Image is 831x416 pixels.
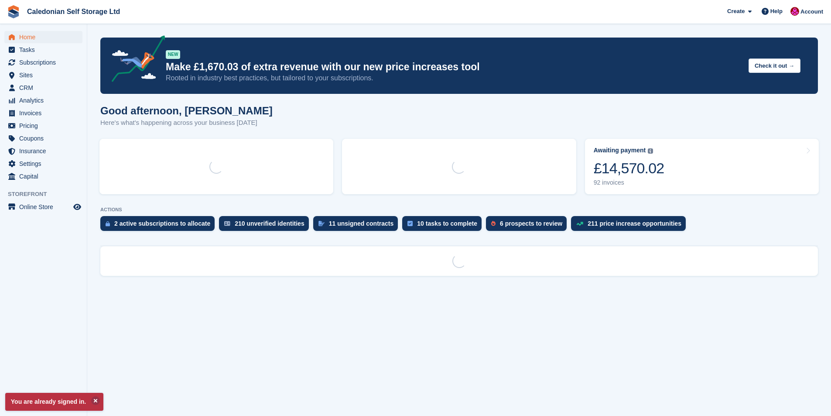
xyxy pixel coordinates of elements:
[4,31,82,43] a: menu
[800,7,823,16] span: Account
[402,216,486,235] a: 10 tasks to complete
[19,44,72,56] span: Tasks
[19,132,72,144] span: Coupons
[19,120,72,132] span: Pricing
[166,61,742,73] p: Make £1,670.03 of extra revenue with our new price increases tool
[224,221,230,226] img: verify_identity-adf6edd0f0f0b5bbfe63781bf79b02c33cf7c696d77639b501bdc392416b5a36.svg
[19,158,72,170] span: Settings
[790,7,799,16] img: Donald Mathieson
[4,145,82,157] a: menu
[19,201,72,213] span: Online Store
[4,69,82,81] a: menu
[19,82,72,94] span: CRM
[19,107,72,119] span: Invoices
[19,31,72,43] span: Home
[19,94,72,107] span: Analytics
[114,220,210,227] div: 2 active subscriptions to allocate
[571,216,690,235] a: 211 price increase opportunities
[4,170,82,182] a: menu
[4,44,82,56] a: menu
[313,216,403,235] a: 11 unsigned contracts
[770,7,783,16] span: Help
[329,220,394,227] div: 11 unsigned contracts
[576,222,583,226] img: price_increase_opportunities-93ffe204e8149a01c8c9dc8f82e8f89637d9d84a8eef4429ea346261dce0b2c0.svg
[4,94,82,107] a: menu
[166,73,742,83] p: Rooted in industry best practices, but tailored to your subscriptions.
[100,207,818,213] p: ACTIONS
[19,170,72,182] span: Capital
[486,216,571,235] a: 6 prospects to review
[648,148,653,154] img: icon-info-grey-7440780725fd019a000dd9b08b2336e03edf1995a4989e88bcd33f0948082b44.svg
[4,158,82,170] a: menu
[4,120,82,132] a: menu
[594,179,664,186] div: 92 invoices
[235,220,304,227] div: 210 unverified identities
[4,107,82,119] a: menu
[24,4,123,19] a: Caledonian Self Storage Ltd
[588,220,681,227] div: 211 price increase opportunities
[5,393,103,411] p: You are already signed in.
[4,201,82,213] a: menu
[104,35,165,85] img: price-adjustments-announcement-icon-8257ccfd72463d97f412b2fc003d46551f7dbcb40ab6d574587a9cd5c0d94...
[219,216,313,235] a: 210 unverified identities
[106,221,110,227] img: active_subscription_to_allocate_icon-d502201f5373d7db506a760aba3b589e785aa758c864c3986d89f69b8ff3...
[19,56,72,69] span: Subscriptions
[100,105,273,117] h1: Good afternoon, [PERSON_NAME]
[500,220,562,227] div: 6 prospects to review
[19,145,72,157] span: Insurance
[318,221,325,226] img: contract_signature_icon-13c848040528278c33f63329250d36e43548de30e8caae1d1a13099fd9432cc5.svg
[594,159,664,177] div: £14,570.02
[491,221,496,226] img: prospect-51fa495bee0391a8d652442698ab0144808aea92771e9ea1ae160a38d050c398.svg
[417,220,477,227] div: 10 tasks to complete
[4,56,82,69] a: menu
[100,216,219,235] a: 2 active subscriptions to allocate
[8,190,87,199] span: Storefront
[166,50,180,59] div: NEW
[7,5,20,18] img: stora-icon-8386f47178a22dfd0bd8f6a31ec36ba5ce8667c1dd55bd0f319d3a0aa187defe.svg
[594,147,646,154] div: Awaiting payment
[749,58,800,73] button: Check it out →
[4,132,82,144] a: menu
[4,82,82,94] a: menu
[727,7,745,16] span: Create
[19,69,72,81] span: Sites
[407,221,413,226] img: task-75834270c22a3079a89374b754ae025e5fb1db73e45f91037f5363f120a921f8.svg
[100,118,273,128] p: Here's what's happening across your business [DATE]
[585,139,819,194] a: Awaiting payment £14,570.02 92 invoices
[72,202,82,212] a: Preview store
